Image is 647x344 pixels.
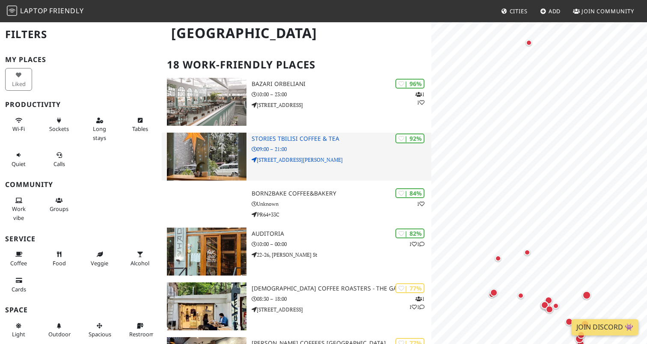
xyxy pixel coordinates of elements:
img: Shavi Coffee Roasters - The Garage [167,282,246,330]
span: Restroom [129,330,154,338]
h3: Service [5,235,157,243]
div: Map marker [581,289,593,301]
span: Cities [510,7,528,15]
h3: [DEMOGRAPHIC_DATA] Coffee Roasters - The Garage [252,285,431,292]
p: 1 1 [416,90,424,107]
div: Map marker [524,38,534,48]
div: Map marker [551,301,561,311]
button: Groups [46,193,73,216]
h3: Productivity [5,101,157,109]
h3: My Places [5,56,157,64]
div: | 82% [395,228,424,238]
span: Group tables [50,205,68,213]
h2: 18 Work-Friendly Places [167,52,426,78]
a: | 84% 1 Born2Bake Coffee&Bakery Unknown PR64+33C [162,187,431,221]
div: | 77% [395,283,424,293]
div: Map marker [539,300,550,311]
a: Stories Tbilisi Coffee & Tea | 92% Stories Tbilisi Coffee & Tea 09:00 – 21:00 [STREET_ADDRESS][PE... [162,133,431,181]
span: People working [12,205,26,221]
a: Bazari Orbeliani | 96% 11 Bazari Orbeliani 10:00 – 23:00 [STREET_ADDRESS] [162,78,431,126]
span: Friendly [49,6,83,15]
a: Join Discord 👾 [571,319,638,335]
p: 1 1 [409,240,424,248]
span: Work-friendly tables [132,125,148,133]
span: Natural light [12,330,25,338]
span: Food [53,259,66,267]
div: Map marker [516,291,526,301]
p: [STREET_ADDRESS] [252,101,431,109]
a: Auditoria | 82% 11 Auditoria 10:00 – 00:00 22-26, [PERSON_NAME] St [162,228,431,276]
h3: Bazari Orbeliani [252,80,431,88]
p: 08:30 – 18:00 [252,295,431,303]
span: Credit cards [12,285,26,293]
button: Light [5,319,32,341]
button: Quiet [5,148,32,171]
div: | 84% [395,188,424,198]
h3: Stories Tbilisi Coffee & Tea [252,135,431,142]
span: Video/audio calls [53,160,65,168]
button: Coffee [5,247,32,270]
h1: [GEOGRAPHIC_DATA] [164,21,430,45]
button: Tables [127,113,154,136]
div: Map marker [543,295,554,306]
div: Map marker [564,316,575,327]
p: 10:00 – 23:00 [252,90,431,98]
div: | 92% [395,133,424,143]
p: 09:00 – 21:00 [252,145,431,153]
span: Spacious [89,330,111,338]
p: 1 1 1 [409,295,424,311]
span: Outdoor area [48,330,71,338]
span: Coffee [10,259,27,267]
button: Outdoor [46,319,73,341]
img: Bazari Orbeliani [167,78,246,126]
p: PR64+33C [252,211,431,219]
span: Add [549,7,561,15]
span: Join Community [582,7,634,15]
a: Shavi Coffee Roasters - The Garage | 77% 111 [DEMOGRAPHIC_DATA] Coffee Roasters - The Garage 08:3... [162,282,431,330]
button: Veggie [86,247,113,270]
div: Map marker [543,302,554,313]
button: Work vibe [5,193,32,225]
p: [STREET_ADDRESS] [252,305,431,314]
img: Auditoria [167,228,246,276]
a: Add [537,3,564,19]
p: Unknown [252,200,431,208]
img: LaptopFriendly [7,6,17,16]
img: Stories Tbilisi Coffee & Tea [167,133,246,181]
h3: Space [5,306,157,314]
span: Laptop [20,6,48,15]
h3: Community [5,181,157,189]
span: Alcohol [131,259,149,267]
span: Quiet [12,160,26,168]
span: Stable Wi-Fi [12,125,25,133]
button: Wi-Fi [5,113,32,136]
p: 1 [417,200,424,208]
div: Map marker [487,290,497,300]
button: Long stays [86,113,113,145]
button: Food [46,247,73,270]
p: 22-26, [PERSON_NAME] St [252,251,431,259]
button: Cards [5,273,32,296]
div: Map marker [488,287,499,298]
button: Sockets [46,113,73,136]
div: Map marker [579,318,591,330]
div: Map marker [539,300,551,311]
button: Spacious [86,319,113,341]
button: Alcohol [127,247,154,270]
p: [STREET_ADDRESS][PERSON_NAME] [252,156,431,164]
div: | 96% [395,79,424,89]
h3: Auditoria [252,230,431,237]
p: 10:00 – 00:00 [252,240,431,248]
button: Restroom [127,319,154,341]
div: Map marker [522,247,532,258]
a: Join Community [570,3,638,19]
span: Power sockets [49,125,69,133]
div: Map marker [544,304,555,315]
a: Cities [498,3,531,19]
a: LaptopFriendly LaptopFriendly [7,4,84,19]
h2: Filters [5,21,157,47]
div: Map marker [576,329,587,341]
span: Veggie [91,259,108,267]
span: Long stays [93,125,106,141]
h3: Born2Bake Coffee&Bakery [252,190,431,197]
